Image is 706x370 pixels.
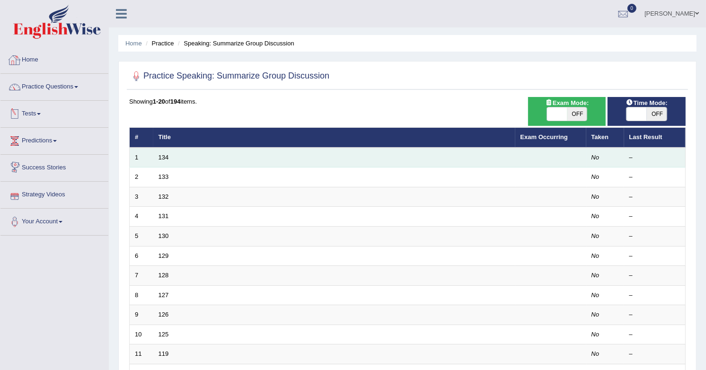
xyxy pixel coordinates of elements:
div: – [629,212,680,221]
td: 2 [130,167,153,187]
em: No [591,193,600,200]
a: Exam Occurring [521,133,568,141]
td: 8 [130,285,153,305]
div: Showing of items. [129,97,686,106]
td: 4 [130,207,153,227]
em: No [591,291,600,299]
th: Taken [586,128,624,148]
a: Home [0,47,108,70]
div: – [629,232,680,241]
a: Practice Questions [0,74,108,97]
em: No [591,311,600,318]
a: 128 [159,272,169,279]
td: 3 [130,187,153,207]
em: No [591,173,600,180]
div: – [629,153,680,162]
span: OFF [647,107,667,121]
div: – [629,193,680,202]
div: – [629,330,680,339]
span: Time Mode: [622,98,671,108]
a: 119 [159,350,169,357]
span: OFF [567,107,588,121]
li: Speaking: Summarize Group Discussion [176,39,294,48]
td: 5 [130,227,153,247]
a: Strategy Videos [0,182,108,205]
em: No [591,252,600,259]
div: – [629,271,680,280]
div: Show exams occurring in exams [528,97,606,126]
em: No [591,331,600,338]
a: Success Stories [0,155,108,178]
td: 9 [130,305,153,325]
a: 125 [159,331,169,338]
b: 1-20 [153,98,165,105]
em: No [591,272,600,279]
a: 127 [159,291,169,299]
li: Practice [143,39,174,48]
a: Your Account [0,209,108,232]
td: 7 [130,266,153,286]
div: – [629,252,680,261]
th: # [130,128,153,148]
h2: Practice Speaking: Summarize Group Discussion [129,69,329,83]
a: Tests [0,101,108,124]
th: Title [153,128,515,148]
th: Last Result [624,128,686,148]
a: 126 [159,311,169,318]
em: No [591,350,600,357]
div: – [629,291,680,300]
td: 1 [130,148,153,167]
a: Home [125,40,142,47]
em: No [591,212,600,220]
a: 129 [159,252,169,259]
span: 0 [627,4,637,13]
span: Exam Mode: [541,98,592,108]
td: 10 [130,325,153,344]
a: 131 [159,212,169,220]
a: 132 [159,193,169,200]
a: 130 [159,232,169,239]
em: No [591,154,600,161]
td: 6 [130,246,153,266]
div: – [629,310,680,319]
a: 133 [159,173,169,180]
a: Predictions [0,128,108,151]
a: 134 [159,154,169,161]
b: 194 [170,98,181,105]
div: – [629,173,680,182]
div: – [629,350,680,359]
td: 11 [130,344,153,364]
em: No [591,232,600,239]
